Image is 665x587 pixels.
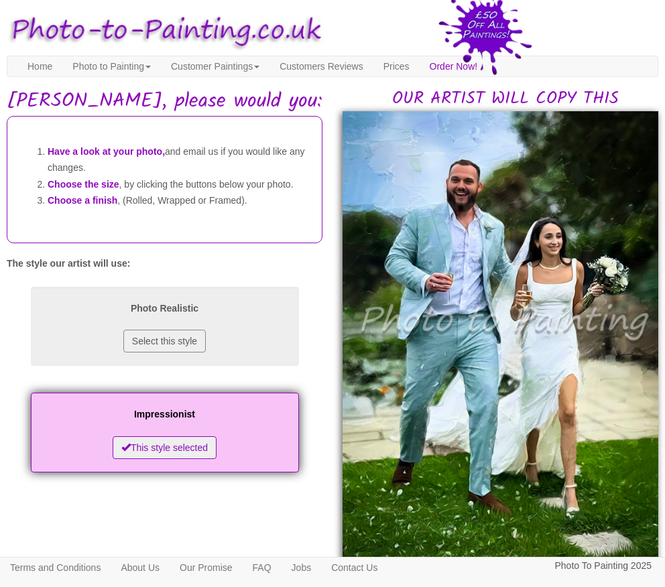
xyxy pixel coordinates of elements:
li: , by clicking the buttons below your photo. [48,176,308,193]
a: Order Now! [420,56,488,76]
a: Our Promise [170,558,243,578]
p: Impressionist [44,406,286,423]
label: The style our artist will use: [7,257,130,270]
a: Jobs [282,558,322,578]
a: About Us [111,558,170,578]
img: Sue, please would you: [343,111,658,580]
a: Customer Paintings [161,56,269,76]
li: , (Rolled, Wrapped or Framed). [48,192,308,209]
a: Contact Us [321,558,387,578]
p: Photo Realistic [44,300,286,317]
h1: [PERSON_NAME], please would you: [7,90,658,113]
span: Have a look at your photo, [48,146,165,157]
button: Select this style [123,330,206,352]
li: and email us if you would like any changes. [48,143,308,176]
a: Prices [373,56,420,76]
button: This style selected [113,436,217,459]
a: Home [17,56,62,76]
p: Photo To Painting 2025 [554,558,652,574]
span: Choose a finish [48,195,117,206]
a: Photo to Painting [62,56,161,76]
a: Customers Reviews [269,56,373,76]
span: Choose the size [48,179,119,190]
a: FAQ [243,558,282,578]
h2: OUR ARTIST WILL COPY THIS [353,89,658,109]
